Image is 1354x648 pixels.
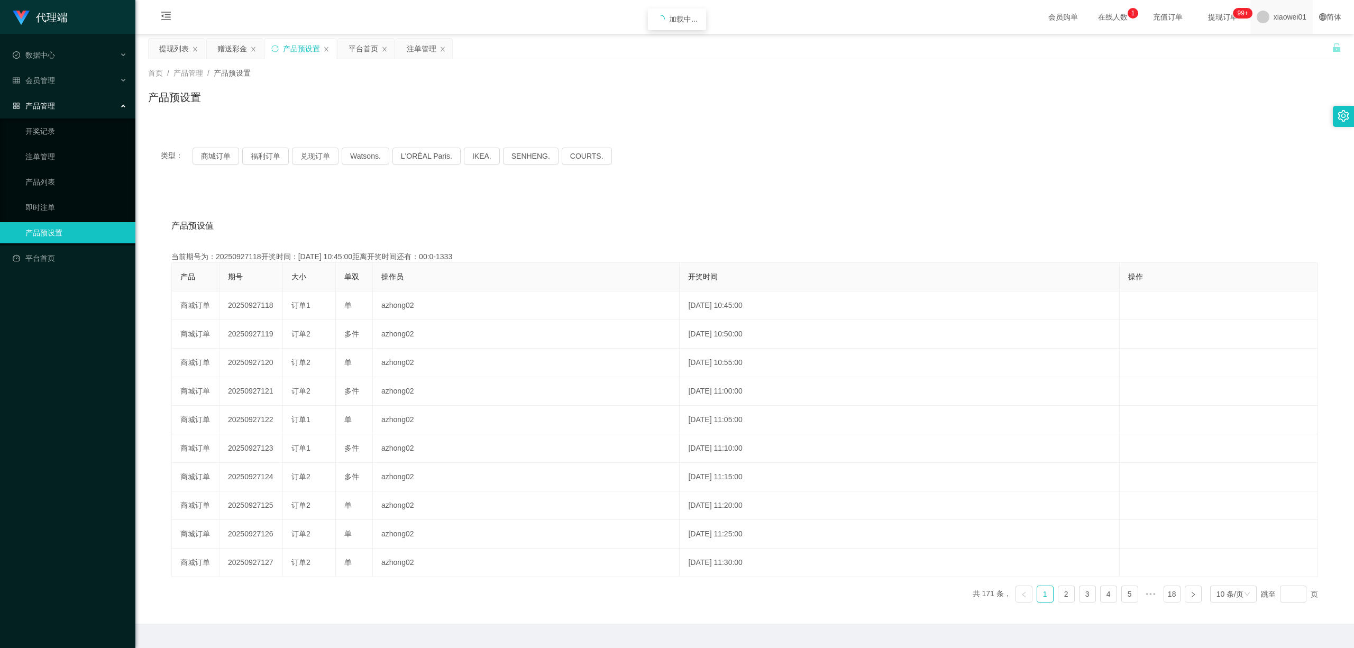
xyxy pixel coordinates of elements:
[217,39,247,59] div: 赠送彩金
[167,69,169,77] span: /
[291,501,310,509] span: 订单2
[1164,586,1181,603] li: 18
[373,377,680,406] td: azhong02
[669,15,698,23] span: 加载中...
[1079,586,1096,603] li: 3
[13,102,55,110] span: 产品管理
[381,272,404,281] span: 操作员
[219,406,283,434] td: 20250927122
[656,15,665,23] i: icon: loading
[1203,13,1243,21] span: 提现订单
[192,46,198,52] i: 图标: close
[1319,13,1326,21] i: 图标: global
[25,222,127,243] a: 产品预设置
[242,148,289,165] button: 福利订单
[688,272,718,281] span: 开奖时间
[292,148,338,165] button: 兑现订单
[381,46,388,52] i: 图标: close
[1128,272,1143,281] span: 操作
[680,549,1120,577] td: [DATE] 11:30:00
[1142,586,1159,603] li: 向后 5 页
[25,121,127,142] a: 开奖记录
[171,251,1318,262] div: 当前期号为：20250927118开奖时间：[DATE] 10:45:00距离开奖时间还有：00:0-1333
[680,520,1120,549] td: [DATE] 11:25:00
[291,387,310,395] span: 订单2
[373,320,680,349] td: azhong02
[373,349,680,377] td: azhong02
[373,520,680,549] td: azhong02
[207,69,209,77] span: /
[172,291,219,320] td: 商城订单
[219,320,283,349] td: 20250927119
[373,491,680,520] td: azhong02
[172,377,219,406] td: 商城订单
[680,320,1120,349] td: [DATE] 10:50:00
[13,77,20,84] i: 图标: table
[36,1,68,34] h1: 代理端
[1332,43,1341,52] i: 图标: unlock
[342,148,389,165] button: Watsons.
[148,69,163,77] span: 首页
[13,11,30,25] img: logo.9652507e.png
[219,520,283,549] td: 20250927126
[1121,586,1138,603] li: 5
[25,146,127,167] a: 注单管理
[173,69,203,77] span: 产品管理
[13,76,55,85] span: 会员管理
[344,501,352,509] span: 单
[344,472,359,481] span: 多件
[1190,591,1196,598] i: 图标: right
[172,320,219,349] td: 商城订单
[973,586,1011,603] li: 共 171 条，
[172,463,219,491] td: 商城订单
[680,463,1120,491] td: [DATE] 11:15:00
[228,272,243,281] span: 期号
[1058,586,1075,603] li: 2
[193,148,239,165] button: 商城订单
[291,444,310,452] span: 订单1
[1037,586,1054,603] li: 1
[159,39,189,59] div: 提现列表
[1122,586,1138,602] a: 5
[13,51,55,59] span: 数据中心
[407,39,436,59] div: 注单管理
[172,520,219,549] td: 商城订单
[1233,8,1252,19] sup: 1207
[148,89,201,105] h1: 产品预设置
[464,148,500,165] button: IKEA.
[562,148,612,165] button: COURTS.
[291,358,310,367] span: 订单2
[219,434,283,463] td: 20250927123
[680,491,1120,520] td: [DATE] 11:20:00
[344,358,352,367] span: 单
[250,46,257,52] i: 图标: close
[373,463,680,491] td: azhong02
[1079,586,1095,602] a: 3
[161,148,193,165] span: 类型：
[214,69,251,77] span: 产品预设置
[440,46,446,52] i: 图标: close
[291,558,310,567] span: 订单2
[1093,13,1133,21] span: 在线人数
[680,291,1120,320] td: [DATE] 10:45:00
[344,272,359,281] span: 单双
[171,220,214,232] span: 产品预设值
[219,349,283,377] td: 20250927120
[172,406,219,434] td: 商城订单
[13,51,20,59] i: 图标: check-circle-o
[291,415,310,424] span: 订单1
[344,415,352,424] span: 单
[1164,586,1180,602] a: 18
[344,330,359,338] span: 多件
[291,272,306,281] span: 大小
[1037,586,1053,602] a: 1
[344,301,352,309] span: 单
[1142,586,1159,603] span: •••
[1015,586,1032,603] li: 上一页
[291,472,310,481] span: 订单2
[349,39,378,59] div: 平台首页
[172,549,219,577] td: 商城订单
[344,387,359,395] span: 多件
[392,148,461,165] button: L'ORÉAL Paris.
[1185,586,1202,603] li: 下一页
